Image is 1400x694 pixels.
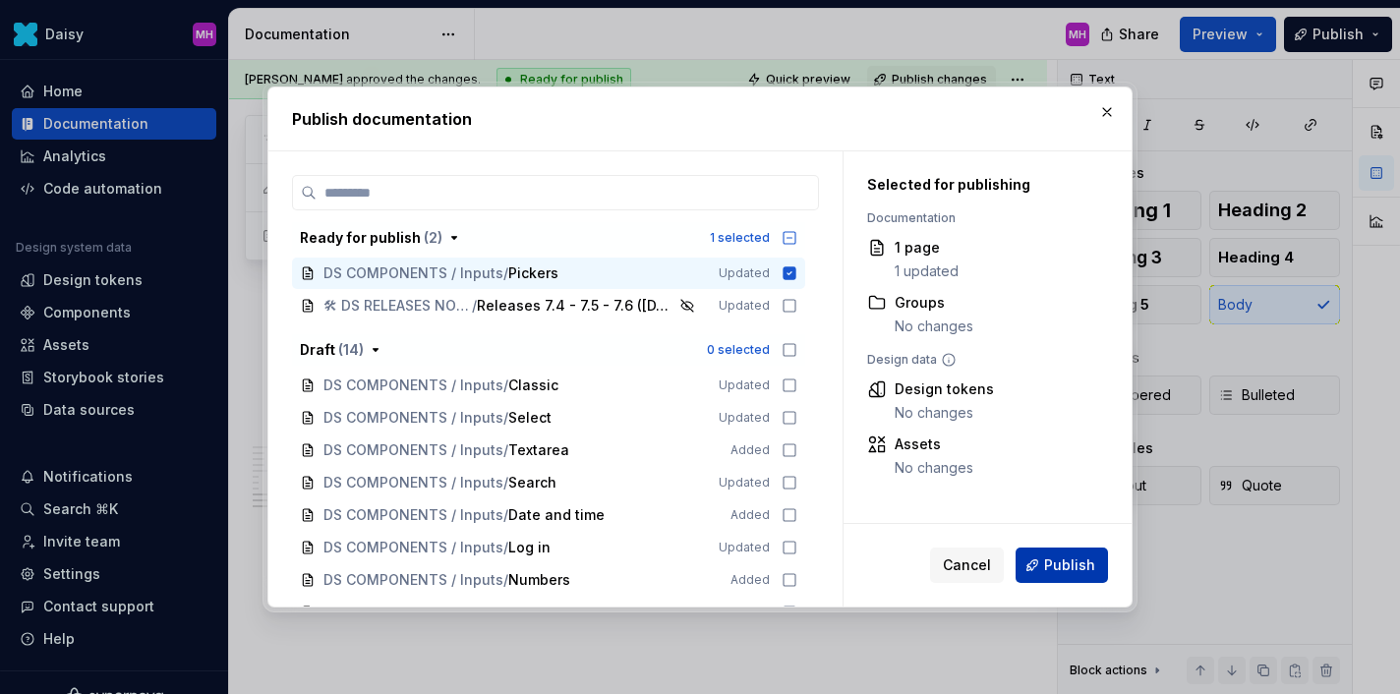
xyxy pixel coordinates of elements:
span: / [503,376,508,395]
span: ( 2 ) [424,229,442,246]
div: Groups [895,293,973,313]
span: DS COMPONENTS / Inputs [323,408,503,428]
span: DS COMPONENTS / Inputs [323,473,503,492]
span: DS COMPONENTS / Inputs [323,263,503,283]
div: Design data [867,352,1098,368]
span: / [503,408,508,428]
span: Updated [719,410,770,426]
span: Updated [719,265,770,281]
span: Added [730,572,770,588]
span: Releases 7.4 - 7.5 - 7.6 ([DATE]) [477,296,676,316]
span: Updated [719,298,770,314]
span: DS COMPONENTS / Inputs [323,570,503,590]
span: Select [508,408,552,428]
span: / [503,538,508,557]
span: / [503,603,508,622]
span: Cancel [943,555,991,575]
span: / [503,473,508,492]
span: Updated [719,540,770,555]
span: / [503,440,508,460]
button: Publish [1016,548,1108,583]
div: Draft [300,340,364,360]
span: Classic [508,376,558,395]
span: Updated [719,377,770,393]
span: ( 14 ) [338,341,364,358]
div: Documentation [867,210,1098,226]
div: 1 selected [710,230,770,246]
div: No changes [895,403,994,423]
div: Design tokens [895,379,994,399]
span: Date and time [508,505,605,525]
span: Added [730,605,770,620]
div: Assets [895,434,973,454]
span: / [503,505,508,525]
span: Added [730,507,770,523]
span: DS COMPONENTS / Inputs [323,603,503,622]
div: No changes [895,317,973,336]
h2: Publish documentation [292,107,1108,131]
span: DS COMPONENTS / Inputs [323,538,503,557]
span: Card [508,603,548,622]
div: Ready for publish [300,228,442,248]
span: DS COMPONENTS / Inputs [323,440,503,460]
span: Numbers [508,570,570,590]
div: 1 updated [895,261,959,281]
span: Textarea [508,440,569,460]
span: Pickers [508,263,558,283]
span: Publish [1044,555,1095,575]
span: / [472,296,477,316]
div: 0 selected [707,342,770,358]
span: / [503,263,508,283]
span: Search [508,473,556,492]
div: 1 page [895,238,959,258]
span: Log in [508,538,551,557]
div: Selected for publishing [867,175,1098,195]
span: DS COMPONENTS / Inputs [323,376,503,395]
div: No changes [895,458,973,478]
button: Draft (14)0 selected [292,334,805,366]
span: Added [730,442,770,458]
button: Ready for publish (2)1 selected [292,222,805,254]
span: / [503,570,508,590]
span: Updated [719,475,770,491]
span: 🛠 DS RELEASES NOTES [323,296,472,316]
span: DS COMPONENTS / Inputs [323,505,503,525]
button: Cancel [930,548,1004,583]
